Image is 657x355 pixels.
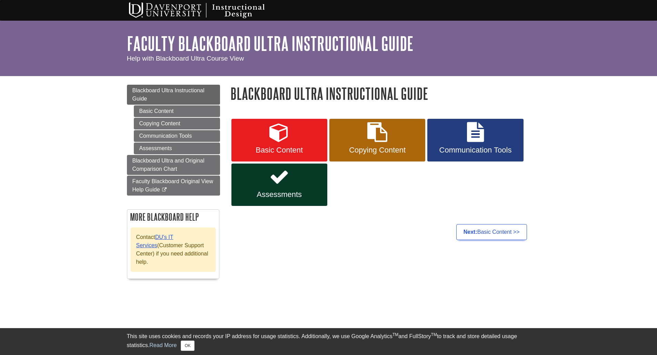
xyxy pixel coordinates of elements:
a: DU's IT Services [136,234,173,248]
img: Davenport University Instructional Design [123,2,289,19]
span: Basic Content [237,146,322,155]
a: Assessments [231,164,327,206]
a: Communication Tools [134,130,220,142]
span: Copying Content [335,146,420,155]
strong: Next: [464,229,477,235]
a: Communication Tools [427,119,523,161]
a: Copying Content [134,118,220,129]
sup: TM [392,332,398,337]
sup: TM [431,332,437,337]
a: Blackboard Ultra and Original Comparison Chart [127,155,220,175]
span: Blackboard Ultra and Original Comparison Chart [132,158,205,172]
span: Communication Tools [432,146,518,155]
button: Close [181,341,194,351]
h2: More Blackboard Help [127,210,219,224]
a: Next:Basic Content >> [456,224,527,240]
h1: Blackboard Ultra Instructional Guide [230,85,530,102]
a: Read More [149,342,177,348]
a: Blackboard Ultra Instructional Guide [127,85,220,105]
span: Help with Blackboard Ultra Course View [127,55,244,62]
a: Basic Content [134,105,220,117]
div: Guide Page Menu [127,85,220,286]
span: Blackboard Ultra Instructional Guide [132,87,205,102]
div: This site uses cookies and records your IP address for usage statistics. Additionally, we use Goo... [127,332,530,351]
a: Faculty Blackboard Ultra Instructional Guide [127,33,414,54]
a: Basic Content [231,119,327,161]
span: Assessments [237,190,322,199]
a: Faculty Blackboard Original View Help Guide [127,176,220,196]
span: Faculty Blackboard Original View Help Guide [132,178,213,192]
div: Contact (Customer Support Center) if you need additional help. [131,228,216,272]
a: Assessments [134,143,220,154]
a: Copying Content [329,119,425,161]
i: This link opens in a new window [161,188,167,192]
